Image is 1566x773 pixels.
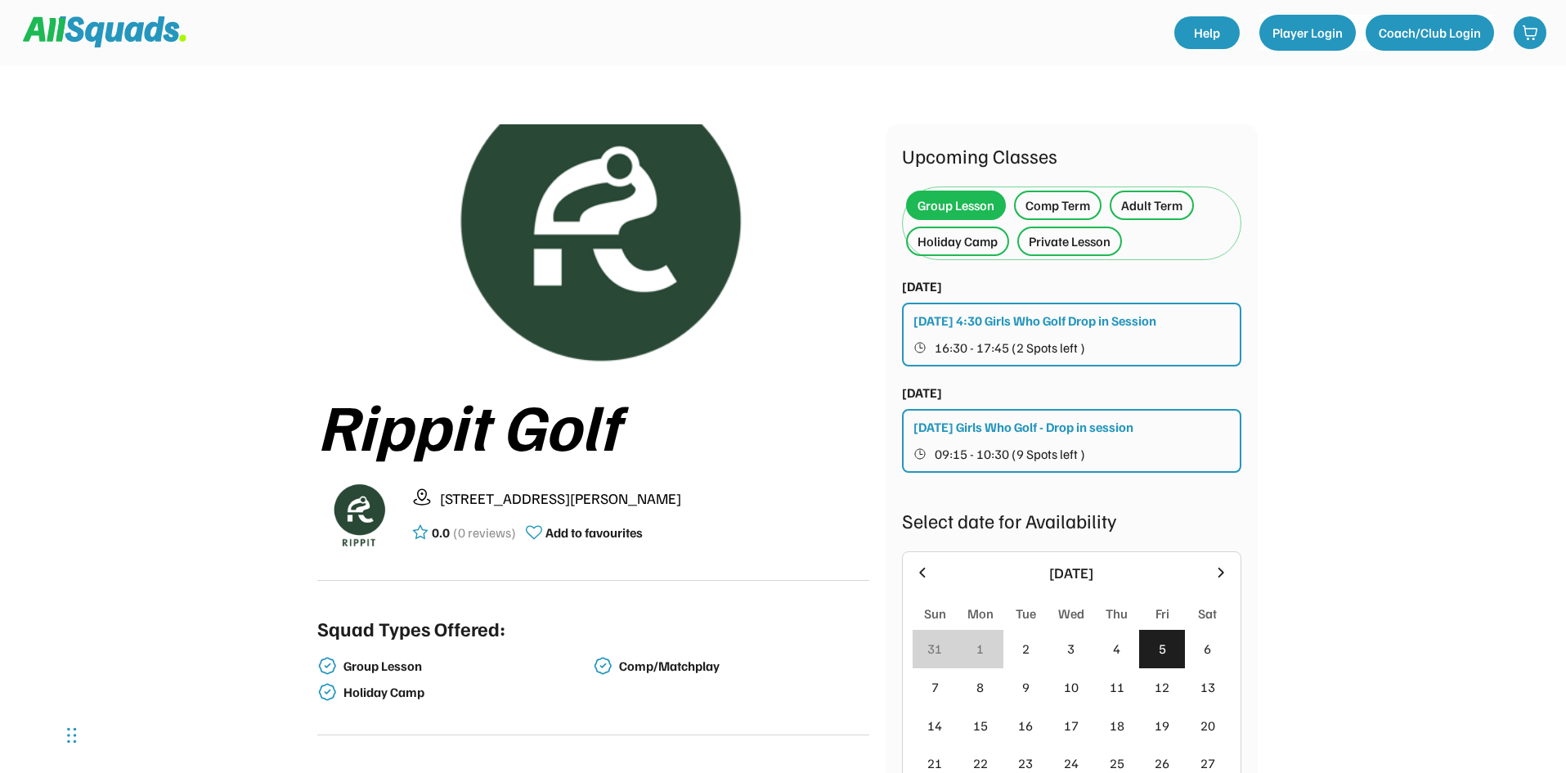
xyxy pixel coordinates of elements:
[927,753,942,773] div: 21
[913,337,1232,358] button: 16:30 - 17:45 (2 Spots left )
[1022,677,1030,697] div: 9
[1106,604,1128,623] div: Thu
[1058,604,1084,623] div: Wed
[1022,639,1030,658] div: 2
[931,677,939,697] div: 7
[1174,16,1240,49] a: Help
[902,276,942,296] div: [DATE]
[967,604,994,623] div: Mon
[1110,677,1124,697] div: 11
[368,124,818,369] img: Rippitlogov2_green.png
[1259,15,1356,51] button: Player Login
[440,488,869,510] div: [STREET_ADDRESS][PERSON_NAME]
[1204,639,1211,658] div: 6
[1018,753,1033,773] div: 23
[913,443,1232,465] button: 09:15 - 10:30 (9 Spots left )
[317,656,337,676] img: check-verified-01.svg
[1198,604,1217,623] div: Sat
[913,311,1156,330] div: [DATE] 4:30 Girls Who Golf Drop in Session
[1064,753,1079,773] div: 24
[1110,716,1124,735] div: 18
[317,474,399,555] img: Rippitlogov2_green.png
[1159,639,1166,658] div: 5
[1200,716,1215,735] div: 20
[902,506,1241,535] div: Select date for Availability
[317,613,505,643] div: Squad Types Offered:
[927,716,942,735] div: 14
[918,231,998,251] div: Holiday Camp
[593,656,612,676] img: check-verified-01.svg
[545,523,643,542] div: Add to favourites
[1110,753,1124,773] div: 25
[317,682,337,702] img: check-verified-01.svg
[976,639,984,658] div: 1
[927,639,942,658] div: 31
[935,447,1085,461] span: 09:15 - 10:30 (9 Spots left )
[1113,639,1120,658] div: 4
[940,562,1203,584] div: [DATE]
[1029,231,1111,251] div: Private Lesson
[619,658,866,674] div: Comp/Matchplay
[976,677,984,697] div: 8
[1155,753,1169,773] div: 26
[935,341,1085,354] span: 16:30 - 17:45 (2 Spots left )
[973,716,988,735] div: 15
[23,16,186,47] img: Squad%20Logo.svg
[902,141,1241,170] div: Upcoming Classes
[1522,25,1538,41] img: shopping-cart-01%20%281%29.svg
[432,523,450,542] div: 0.0
[317,389,869,461] div: Rippit Golf
[973,753,988,773] div: 22
[453,523,516,542] div: (0 reviews)
[1018,716,1033,735] div: 16
[902,383,942,402] div: [DATE]
[1067,639,1075,658] div: 3
[924,604,946,623] div: Sun
[1121,195,1182,215] div: Adult Term
[918,195,994,215] div: Group Lesson
[1025,195,1090,215] div: Comp Term
[1064,716,1079,735] div: 17
[1155,677,1169,697] div: 12
[1155,604,1169,623] div: Fri
[1155,716,1169,735] div: 19
[343,685,590,700] div: Holiday Camp
[913,417,1133,437] div: [DATE] Girls Who Golf - Drop in session
[1366,15,1494,51] button: Coach/Club Login
[1064,677,1079,697] div: 10
[1200,753,1215,773] div: 27
[1016,604,1036,623] div: Tue
[1200,677,1215,697] div: 13
[343,658,590,674] div: Group Lesson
